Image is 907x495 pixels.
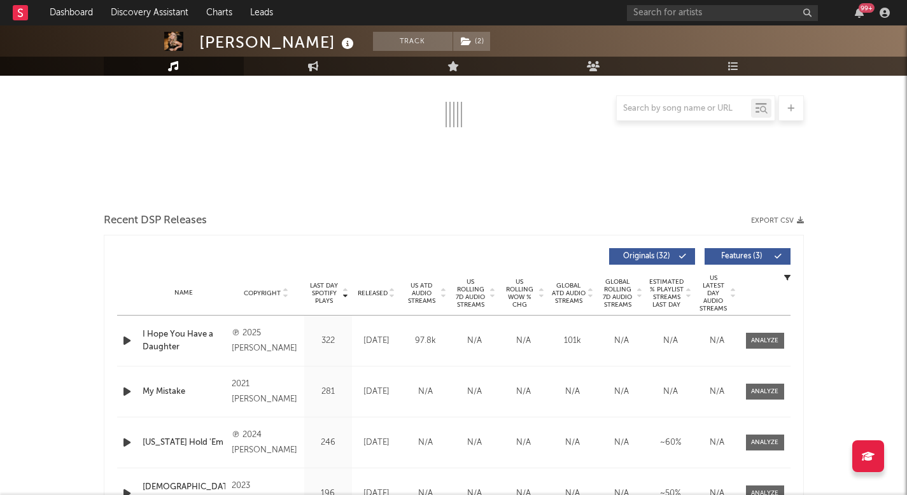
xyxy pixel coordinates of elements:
div: Name [143,288,225,298]
div: 281 [307,386,349,398]
div: N/A [453,335,496,347]
div: N/A [551,386,594,398]
div: N/A [649,386,692,398]
span: ( 2 ) [453,32,491,51]
div: N/A [600,335,643,347]
span: Features ( 3 ) [713,253,771,260]
span: Estimated % Playlist Streams Last Day [649,278,684,309]
span: Global ATD Audio Streams [551,282,586,305]
div: ℗ 2025 [PERSON_NAME] [232,326,301,356]
div: N/A [698,335,736,347]
div: N/A [453,436,496,449]
span: US Rolling 7D Audio Streams [453,278,488,309]
span: US Rolling WoW % Chg [502,278,537,309]
div: [DATE] [355,436,398,449]
div: 99 + [859,3,875,13]
button: Track [373,32,453,51]
div: 2021 [PERSON_NAME] [232,377,301,407]
div: N/A [404,436,447,449]
button: Features(3) [705,248,791,265]
input: Search for artists [627,5,818,21]
span: Last Day Spotify Plays [307,282,341,305]
input: Search by song name or URL [617,104,751,114]
div: 101k [551,335,594,347]
button: (2) [453,32,490,51]
div: N/A [600,386,643,398]
button: Originals(32) [609,248,695,265]
div: N/A [502,386,545,398]
span: Released [358,289,388,297]
button: 99+ [855,8,864,18]
span: Originals ( 32 ) [617,253,676,260]
a: My Mistake [143,386,225,398]
div: N/A [698,386,736,398]
div: N/A [698,436,736,449]
div: ℗ 2024 [PERSON_NAME] [232,428,301,458]
div: N/A [502,436,545,449]
div: [DATE] [355,335,398,347]
div: N/A [600,436,643,449]
div: 246 [307,436,349,449]
div: ~ 60 % [649,436,692,449]
span: US Latest Day Audio Streams [698,274,729,312]
div: 322 [307,335,349,347]
div: N/A [502,335,545,347]
span: Recent DSP Releases [104,213,207,228]
div: N/A [649,335,692,347]
button: Export CSV [751,217,804,225]
div: [DATE] [355,386,398,398]
div: 97.8k [404,335,447,347]
a: I Hope You Have a Daughter [143,328,225,353]
span: Global Rolling 7D Audio Streams [600,278,635,309]
div: N/A [551,436,594,449]
span: Copyright [244,289,281,297]
a: [US_STATE] Hold 'Em [143,436,225,449]
span: US ATD Audio Streams [404,282,439,305]
div: [PERSON_NAME] [199,32,357,53]
div: N/A [404,386,447,398]
div: N/A [453,386,496,398]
